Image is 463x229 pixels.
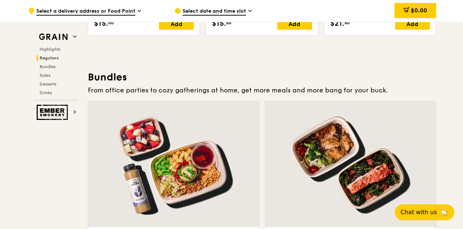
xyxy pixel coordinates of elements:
span: 🦙 [440,208,448,217]
img: Ember Smokery web logo [37,105,70,120]
span: $15. [94,18,108,29]
span: $21. [330,18,344,29]
h3: Bundles [88,71,436,84]
span: Regulars [40,55,59,61]
span: Sides [40,73,50,78]
span: Select a delivery address or Food Point [36,8,135,16]
button: Chat with us🦙 [395,204,454,220]
span: Chat with us [401,208,437,217]
img: Grain web logo [37,30,70,43]
span: Bundles [40,64,56,69]
span: Desserts [40,82,56,87]
div: Add [159,18,194,30]
div: From office parties to cozy gatherings at home, get more meals and more bang for your buck. [88,85,436,95]
span: Select date and time slot [183,8,246,16]
div: Add [395,18,430,30]
span: $15. [212,18,226,29]
span: Drinks [40,90,52,95]
span: Highlights [40,47,60,52]
span: 50 [344,20,350,26]
span: 00 [108,20,114,26]
div: Add [277,18,312,30]
span: $0.00 [411,7,427,14]
span: 50 [226,20,231,26]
